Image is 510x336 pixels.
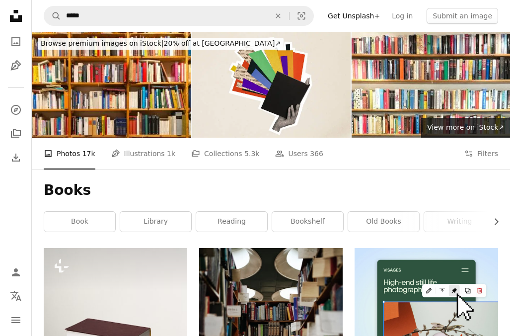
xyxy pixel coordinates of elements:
[322,8,386,24] a: Get Unsplash+
[191,138,259,169] a: Collections 5.3k
[6,100,26,120] a: Explore
[44,6,61,25] button: Search Unsplash
[6,148,26,168] a: Download History
[427,123,504,131] span: View more on iStock ↗
[310,148,323,159] span: 366
[6,310,26,330] button: Menu
[6,262,26,282] a: Log in / Sign up
[464,138,498,169] button: Filters
[290,6,313,25] button: Visual search
[32,32,290,56] a: Browse premium images on iStock|20% off at [GEOGRAPHIC_DATA]↗
[6,32,26,52] a: Photos
[427,8,498,24] button: Submit an image
[6,6,26,28] a: Home — Unsplash
[6,286,26,306] button: Language
[167,148,175,159] span: 1k
[111,138,175,169] a: Illustrations 1k
[196,212,267,232] a: reading
[6,56,26,76] a: Illustrations
[44,181,498,199] h1: Books
[267,6,289,25] button: Clear
[192,32,351,138] img: Composite trend artwork sketch image 3d photo collage of huge black white silhouette hand hold bo...
[44,6,314,26] form: Find visuals sitewide
[244,148,259,159] span: 5.3k
[41,39,163,47] span: Browse premium images on iStock |
[44,212,115,232] a: book
[487,212,498,232] button: scroll list to the right
[272,212,343,232] a: bookshelf
[348,212,419,232] a: old books
[120,212,191,232] a: library
[41,39,281,47] span: 20% off at [GEOGRAPHIC_DATA] ↗
[421,118,510,138] a: View more on iStock↗
[275,138,323,169] a: Users 366
[32,32,191,138] img: Book shelves, jam-packed
[424,212,495,232] a: writing
[6,124,26,144] a: Collections
[386,8,419,24] a: Log in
